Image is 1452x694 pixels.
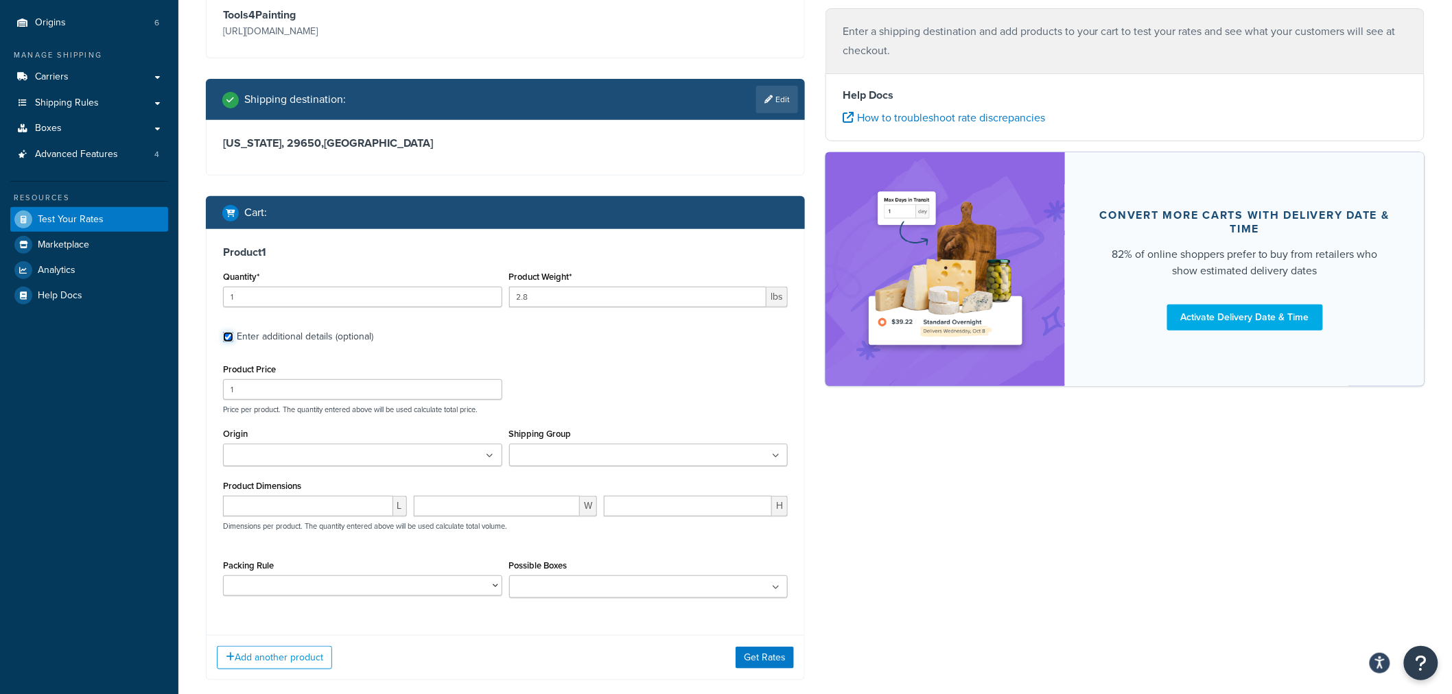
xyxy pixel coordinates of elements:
[843,22,1407,60] p: Enter a shipping destination and add products to your cart to test your rates and see what your c...
[38,214,104,226] span: Test Your Rates
[38,265,75,276] span: Analytics
[223,136,788,150] h3: [US_STATE], 29650 , [GEOGRAPHIC_DATA]
[756,86,798,113] a: Edit
[509,429,572,439] label: Shipping Group
[10,232,168,257] a: Marketplace
[220,405,791,414] p: Price per product. The quantity entered above will be used calculate total price.
[10,192,168,204] div: Resources
[10,283,168,308] a: Help Docs
[843,87,1407,104] h4: Help Docs
[35,71,69,83] span: Carriers
[1404,646,1438,680] button: Open Resource Center
[223,272,259,282] label: Quantity*
[223,560,274,571] label: Packing Rule
[736,647,794,669] button: Get Rates
[223,481,301,491] label: Product Dimensions
[154,149,159,160] span: 4
[220,521,507,531] p: Dimensions per product. The quantity entered above will be used calculate total volume.
[772,496,788,516] span: H
[223,246,788,259] h3: Product 1
[223,332,233,342] input: Enter additional details (optional)
[237,327,373,346] div: Enter additional details (optional)
[10,207,168,232] a: Test Your Rates
[10,142,168,167] li: Advanced Features
[217,646,332,669] button: Add another product
[393,496,407,516] span: L
[10,258,168,283] a: Analytics
[223,429,248,439] label: Origin
[509,272,572,282] label: Product Weight*
[10,10,168,36] li: Origins
[35,149,118,160] span: Advanced Features
[223,8,502,22] h3: Tools4Painting
[244,93,346,106] h2: Shipping destination :
[10,49,168,61] div: Manage Shipping
[223,364,276,374] label: Product Price
[35,123,62,134] span: Boxes
[38,239,89,251] span: Marketplace
[10,10,168,36] a: Origins6
[10,142,168,167] a: Advanced Features4
[154,17,159,29] span: 6
[223,287,502,307] input: 0.0
[223,22,502,41] p: [URL][DOMAIN_NAME]
[10,116,168,141] a: Boxes
[35,17,66,29] span: Origins
[860,173,1031,366] img: feature-image-ddt-36eae7f7280da8017bfb280eaccd9c446f90b1fe08728e4019434db127062ab4.png
[509,560,567,571] label: Possible Boxes
[38,290,82,302] span: Help Docs
[244,206,267,219] h2: Cart :
[10,91,168,116] a: Shipping Rules
[509,287,767,307] input: 0.00
[1098,246,1392,279] div: 82% of online shoppers prefer to buy from retailers who show estimated delivery dates
[1167,304,1323,331] a: Activate Delivery Date & Time
[10,64,168,90] a: Carriers
[35,97,99,109] span: Shipping Rules
[580,496,597,516] span: W
[766,287,788,307] span: lbs
[843,110,1045,125] a: How to troubleshoot rate discrepancies
[1098,208,1392,236] div: Convert more carts with delivery date & time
